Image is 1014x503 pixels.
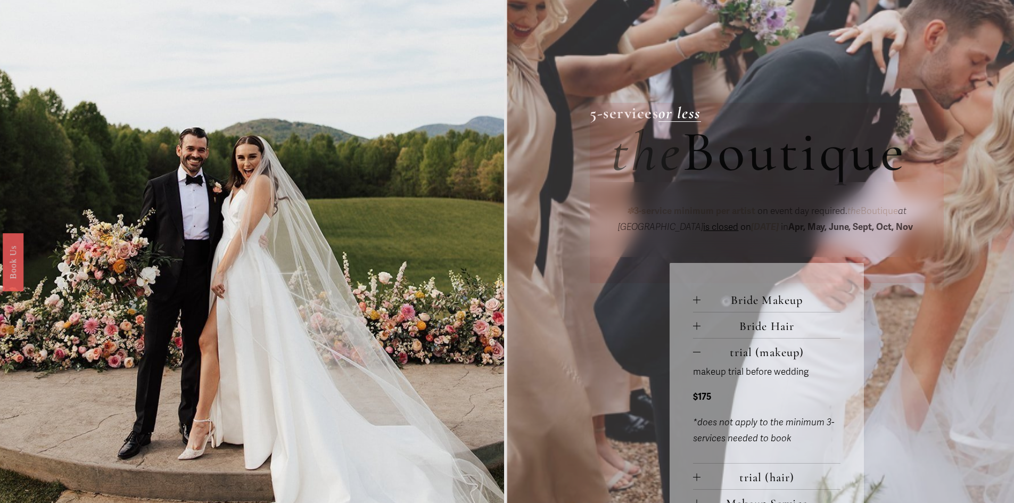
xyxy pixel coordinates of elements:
[693,417,834,444] em: *does not apply to the minimum 3-services needed to book
[847,205,861,217] em: the
[658,103,701,123] a: or less
[693,364,840,381] p: makeup trial before wedding
[703,221,738,233] span: is closed
[693,364,840,463] div: trial (makeup)
[700,319,840,333] span: Bride Hair
[693,286,840,312] button: Bride Makeup
[626,205,634,217] em: ✽
[693,312,840,338] button: Bride Hair
[590,103,658,123] strong: 5-services
[634,205,755,217] strong: 3-service minimum per artist
[693,464,840,489] button: trial (hair)
[611,118,682,186] em: the
[693,391,712,402] strong: $175
[751,221,779,233] em: [DATE]
[611,203,922,236] p: on
[693,339,840,364] button: trial (makeup)
[700,293,840,307] span: Bride Makeup
[779,221,915,233] span: in
[755,205,847,217] span: on event day required.
[682,118,907,186] span: Boutique
[700,470,840,484] span: trial (hair)
[3,233,23,291] a: Book Us
[847,205,898,217] span: Boutique
[700,345,840,359] span: trial (makeup)
[788,221,913,233] strong: Apr, May, June, Sept, Oct, Nov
